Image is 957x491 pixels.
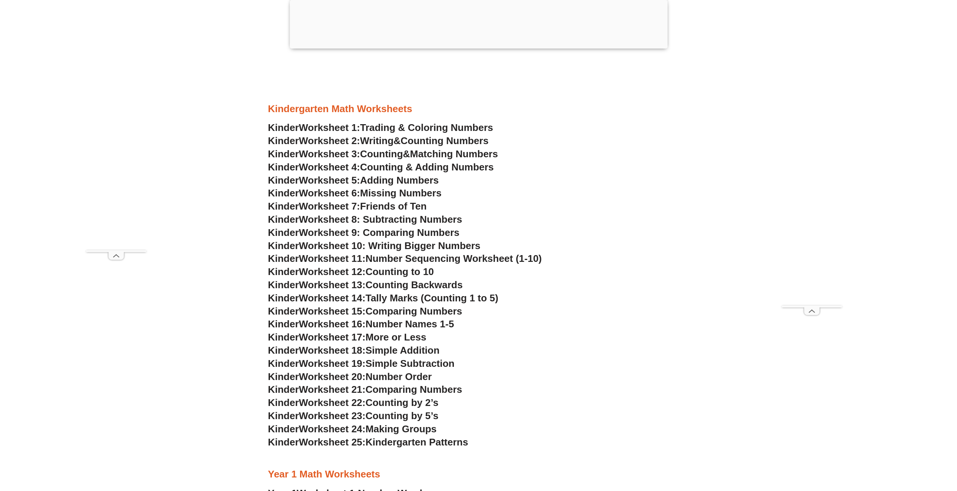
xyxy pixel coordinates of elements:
[299,358,366,369] span: Worksheet 19:
[360,175,439,186] span: Adding Numbers
[268,292,299,304] span: Kinder
[299,161,360,173] span: Worksheet 4:
[268,331,299,343] span: Kinder
[299,331,366,343] span: Worksheet 17:
[366,384,462,395] span: Comparing Numbers
[366,423,437,435] span: Making Groups
[299,253,366,264] span: Worksheet 11:
[268,227,299,238] span: Kinder
[268,201,427,212] a: KinderWorksheet 7:Friends of Ten
[268,227,460,238] a: KinderWorksheet 9: Comparing Numbers
[366,410,438,421] span: Counting by 5’s
[268,161,494,173] a: KinderWorksheet 4:Counting & Adding Numbers
[366,266,434,277] span: Counting to 10
[360,135,394,146] span: Writing
[268,436,299,448] span: Kinder
[299,371,366,382] span: Worksheet 20:
[268,240,481,251] a: KinderWorksheet 10: Writing Bigger Numbers
[86,24,146,250] iframe: Advertisement
[366,292,498,304] span: Tally Marks (Counting 1 to 5)
[268,135,489,146] a: KinderWorksheet 2:Writing&Counting Numbers
[299,292,366,304] span: Worksheet 14:
[360,187,442,199] span: Missing Numbers
[268,187,442,199] a: KinderWorksheet 6:Missing Numbers
[299,240,481,251] span: Worksheet 10: Writing Bigger Numbers
[268,122,299,133] span: Kinder
[299,279,366,290] span: Worksheet 13:
[299,122,360,133] span: Worksheet 1:
[268,468,689,481] h3: Year 1 Math Worksheets
[299,201,360,212] span: Worksheet 7:
[268,161,299,173] span: Kinder
[268,201,299,212] span: Kinder
[268,266,299,277] span: Kinder
[268,358,299,369] span: Kinder
[268,318,299,330] span: Kinder
[268,410,299,421] span: Kinder
[268,279,299,290] span: Kinder
[360,201,427,212] span: Friends of Ten
[410,148,498,160] span: Matching Numbers
[299,410,366,421] span: Worksheet 23:
[360,122,493,133] span: Trading & Coloring Numbers
[268,345,299,356] span: Kinder
[299,214,462,225] span: Worksheet 8: Subtracting Numbers
[299,397,366,408] span: Worksheet 22:
[268,122,493,133] a: KinderWorksheet 1:Trading & Coloring Numbers
[299,227,460,238] span: Worksheet 9: Comparing Numbers
[366,371,432,382] span: Number Order
[268,148,498,160] a: KinderWorksheet 3:Counting&Matching Numbers
[360,148,403,160] span: Counting
[268,240,299,251] span: Kinder
[268,253,299,264] span: Kinder
[268,214,299,225] span: Kinder
[366,397,438,408] span: Counting by 2’s
[268,397,299,408] span: Kinder
[299,384,366,395] span: Worksheet 21:
[299,148,360,160] span: Worksheet 3:
[360,161,494,173] span: Counting & Adding Numbers
[299,345,366,356] span: Worksheet 18:
[299,187,360,199] span: Worksheet 6:
[268,423,299,435] span: Kinder
[366,253,542,264] span: Number Sequencing Worksheet (1-10)
[366,279,463,290] span: Counting Backwards
[299,175,360,186] span: Worksheet 5:
[299,423,366,435] span: Worksheet 24:
[299,436,366,448] span: Worksheet 25:
[782,80,842,306] iframe: Advertisement
[299,306,366,317] span: Worksheet 15:
[268,148,299,160] span: Kinder
[268,175,299,186] span: Kinder
[299,266,366,277] span: Worksheet 12:
[268,214,462,225] a: KinderWorksheet 8: Subtracting Numbers
[268,371,299,382] span: Kinder
[299,135,360,146] span: Worksheet 2:
[268,175,439,186] a: KinderWorksheet 5:Adding Numbers
[268,306,299,317] span: Kinder
[366,331,426,343] span: More or Less
[366,318,454,330] span: Number Names 1-5
[268,384,299,395] span: Kinder
[366,436,468,448] span: Kindergarten Patterns
[400,135,488,146] span: Counting Numbers
[366,358,455,369] span: Simple Subtraction
[366,306,462,317] span: Comparing Numbers
[832,406,957,491] iframe: Chat Widget
[299,318,366,330] span: Worksheet 16:
[268,135,299,146] span: Kinder
[366,345,440,356] span: Simple Addition
[268,103,689,116] h3: Kindergarten Math Worksheets
[268,187,299,199] span: Kinder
